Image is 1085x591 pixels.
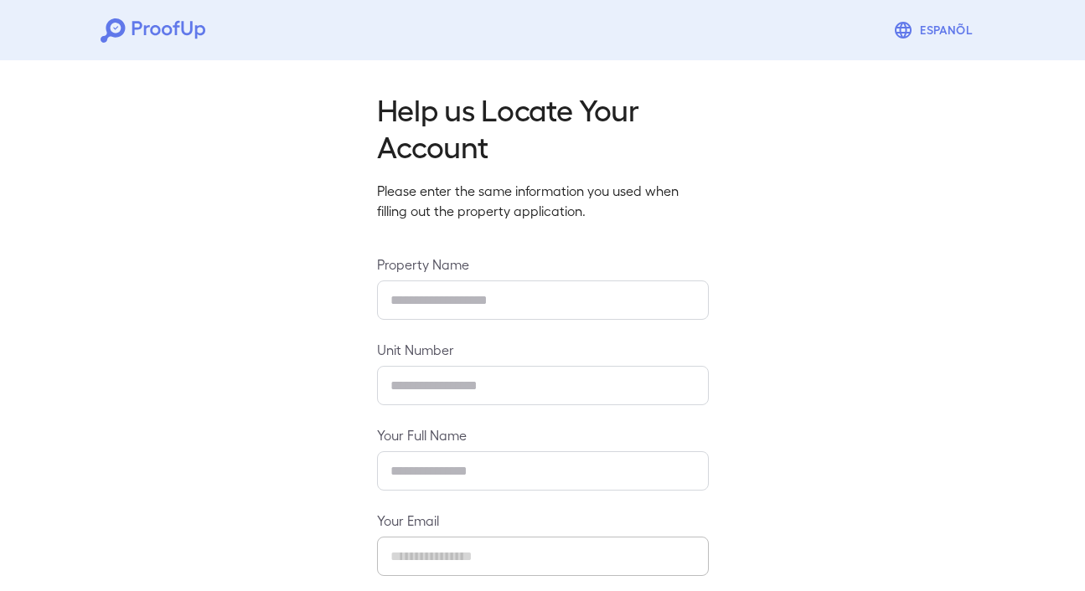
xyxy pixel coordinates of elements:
label: Unit Number [377,340,709,359]
label: Property Name [377,254,709,274]
button: Espanõl [886,13,984,47]
p: Please enter the same information you used when filling out the property application. [377,181,709,221]
label: Your Email [377,511,709,530]
h2: Help us Locate Your Account [377,90,709,164]
label: Your Full Name [377,425,709,445]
